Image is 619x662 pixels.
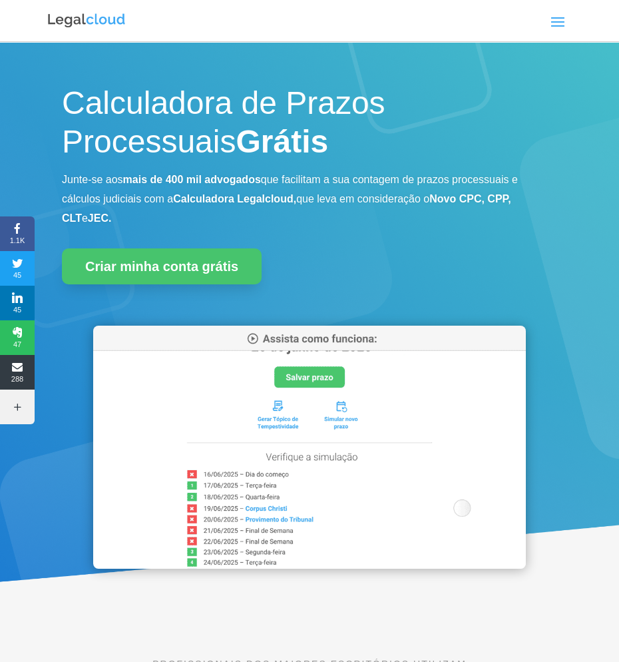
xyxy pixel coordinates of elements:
[62,248,262,284] a: Criar minha conta grátis
[236,124,328,159] strong: Grátis
[62,84,557,167] h1: Calculadora de Prazos Processuais
[62,170,557,228] p: Junte-se aos que facilitam a sua contagem de prazos processuais e cálculos judiciais com a que le...
[62,193,511,224] b: Novo CPC, CPP, CLT
[47,12,126,29] img: Logo da Legalcloud
[93,326,526,569] img: Calculadora de Prazos Processuais da Legalcloud
[173,193,296,204] b: Calculadora Legalcloud,
[123,174,261,185] b: mais de 400 mil advogados
[93,559,526,571] a: Calculadora de Prazos Processuais da Legalcloud
[88,212,112,224] b: JEC.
